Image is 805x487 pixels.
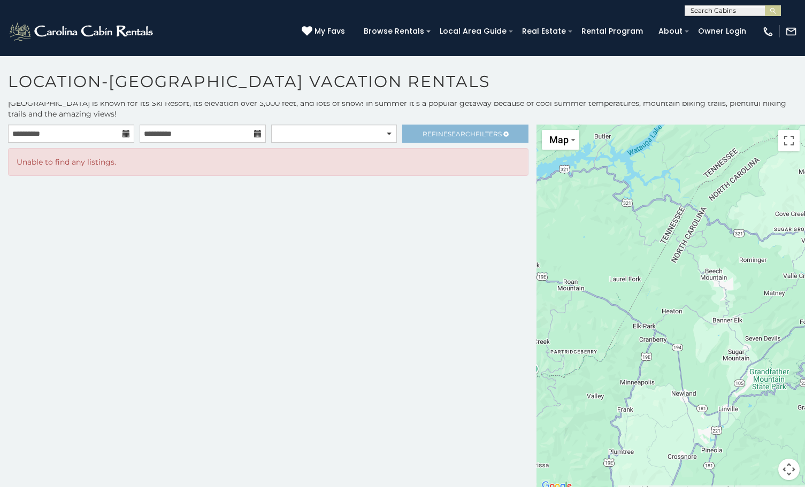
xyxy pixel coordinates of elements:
button: Change map style [542,130,579,150]
a: Browse Rentals [358,23,430,40]
span: Search [448,130,476,138]
a: My Favs [302,26,348,37]
p: Unable to find any listings. [17,157,520,167]
img: White-1-2.png [8,21,156,42]
img: mail-regular-white.png [785,26,797,37]
img: phone-regular-white.png [762,26,774,37]
span: Map [549,134,569,145]
a: Owner Login [693,23,752,40]
a: Rental Program [576,23,648,40]
a: About [653,23,688,40]
a: Real Estate [517,23,571,40]
button: Toggle fullscreen view [778,130,800,151]
span: Refine Filters [423,130,502,138]
a: RefineSearchFilters [402,125,528,143]
button: Map camera controls [778,459,800,480]
span: My Favs [315,26,345,37]
a: Local Area Guide [434,23,512,40]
